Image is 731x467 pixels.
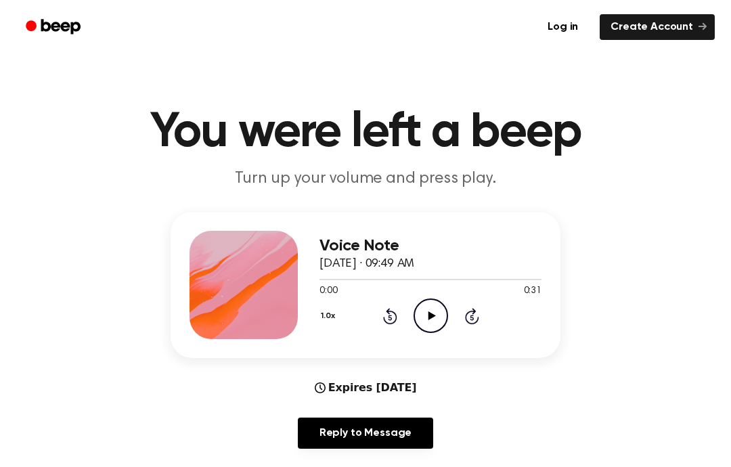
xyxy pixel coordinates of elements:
span: [DATE] · 09:49 AM [319,258,414,270]
a: Beep [16,14,93,41]
p: Turn up your volume and press play. [106,168,625,190]
a: Reply to Message [298,418,433,449]
a: Create Account [600,14,715,40]
h1: You were left a beep [19,108,712,157]
div: Expires [DATE] [315,380,417,396]
a: Log in [534,12,592,43]
span: 0:31 [524,284,541,298]
button: 1.0x [319,305,340,328]
span: 0:00 [319,284,337,298]
h3: Voice Note [319,237,541,255]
